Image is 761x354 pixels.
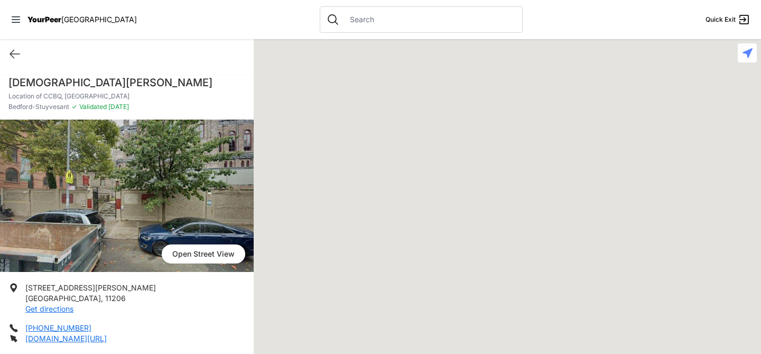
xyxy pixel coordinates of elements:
[706,13,750,26] a: Quick Exit
[27,16,137,23] a: YourPeer[GEOGRAPHIC_DATA]
[25,334,107,343] a: [DOMAIN_NAME][URL]
[8,75,245,90] h1: [DEMOGRAPHIC_DATA][PERSON_NAME]
[667,267,681,284] div: Bushwick/North Brooklyn
[107,103,129,111] span: [DATE]
[101,294,103,303] span: ,
[8,92,245,101] p: Location of CCBQ, [GEOGRAPHIC_DATA]
[8,103,69,111] span: Bedford-Stuyvesant
[25,283,156,292] span: [STREET_ADDRESS][PERSON_NAME]
[613,313,626,330] div: SuperPantry
[162,244,245,264] span: Open Street View
[79,103,107,111] span: Validated
[105,294,126,303] span: 11206
[71,103,77,111] span: ✓
[25,294,101,303] span: [GEOGRAPHIC_DATA]
[25,323,91,332] a: [PHONE_NUMBER]
[61,15,137,24] span: [GEOGRAPHIC_DATA]
[706,15,736,24] span: Quick Exit
[27,15,61,24] span: YourPeer
[691,335,704,352] div: The Gathering Place Drop-in Center
[344,14,516,25] input: Search
[664,259,677,276] div: St Thomas Episcopal Church
[25,304,73,313] a: Get directions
